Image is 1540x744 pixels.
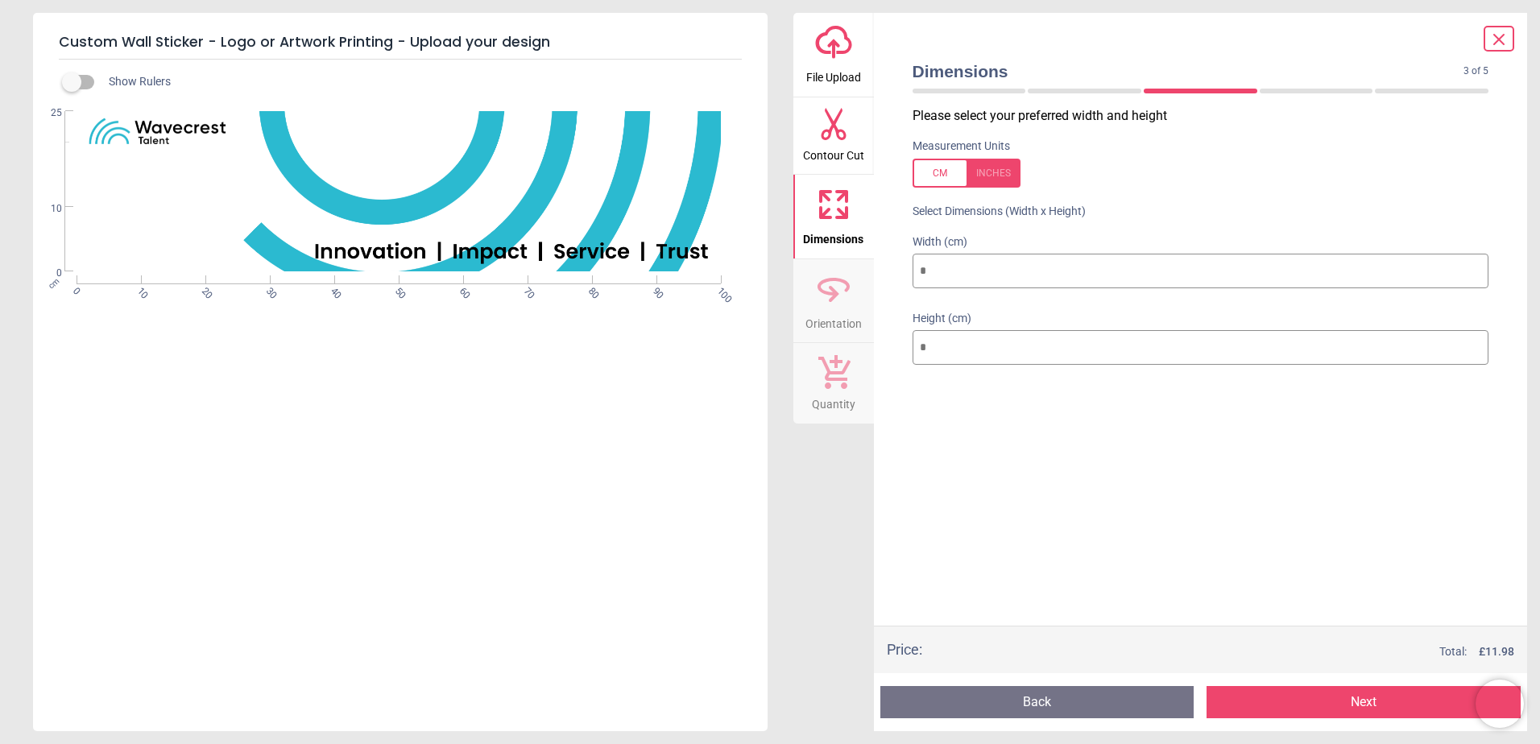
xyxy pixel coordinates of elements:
[70,285,81,296] span: 0
[880,686,1194,718] button: Back
[263,285,273,296] span: 30
[456,285,466,296] span: 60
[793,97,874,175] button: Contour Cut
[585,285,595,296] span: 80
[31,267,62,280] span: 0
[391,285,402,296] span: 50
[803,224,863,248] span: Dimensions
[1463,64,1488,78] span: 3 of 5
[72,72,768,92] div: Show Rulers
[900,204,1086,220] label: Select Dimensions (Width x Height)
[47,276,61,291] span: cm
[31,202,62,216] span: 10
[327,285,337,296] span: 40
[812,389,855,413] span: Quantity
[1207,686,1521,718] button: Next
[793,13,874,97] button: File Upload
[913,138,1010,155] label: Measurement Units
[649,285,660,296] span: 90
[946,644,1515,660] div: Total:
[714,285,724,296] span: 100
[198,285,209,296] span: 20
[793,259,874,343] button: Orientation
[520,285,531,296] span: 70
[803,140,864,164] span: Contour Cut
[913,311,1489,327] label: Height (cm)
[1485,645,1514,658] span: 11.98
[59,26,742,60] h5: Custom Wall Sticker - Logo or Artwork Printing - Upload your design
[31,106,62,120] span: 25
[913,107,1502,125] p: Please select your preferred width and height
[793,175,874,258] button: Dimensions
[1479,644,1514,660] span: £
[793,343,874,424] button: Quantity
[1476,680,1524,728] iframe: Brevo live chat
[887,639,922,659] div: Price :
[134,285,144,296] span: 10
[806,62,861,86] span: File Upload
[805,308,862,333] span: Orientation
[913,60,1464,83] span: Dimensions
[913,234,1489,250] label: Width (cm)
